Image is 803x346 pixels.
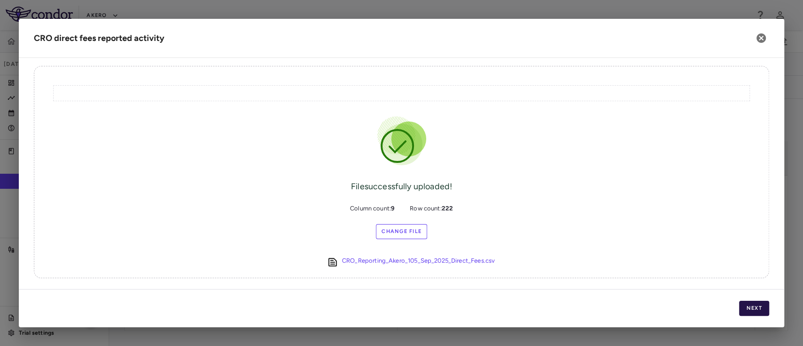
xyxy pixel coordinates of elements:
[410,204,453,213] span: Row count:
[739,301,769,316] button: Next
[34,32,164,45] div: CRO direct fees reported activity
[391,205,395,212] b: 9
[351,180,452,193] div: File successfully uploaded!
[350,204,395,213] span: Column count:
[442,205,453,212] b: 222
[376,224,427,239] label: Change File
[342,257,495,268] a: CRO_Reporting_Akero_105_Sep_2025_Direct_Fees.csv
[374,113,430,169] img: Success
